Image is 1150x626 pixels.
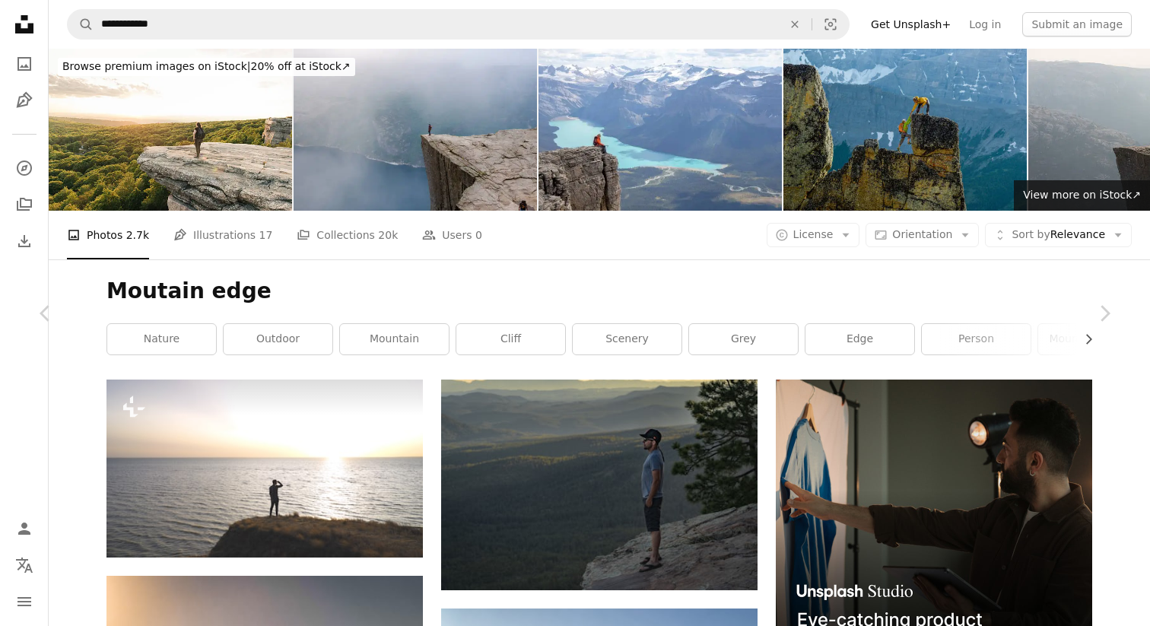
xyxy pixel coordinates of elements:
[793,228,834,240] span: License
[1022,12,1132,37] button: Submit an image
[9,550,40,580] button: Language
[538,49,782,211] img: Female mountaineer relaxes on mountain ridge in the morning
[49,49,364,85] a: Browse premium images on iStock|20% off at iStock↗
[224,324,332,354] a: outdoor
[294,49,537,211] img: A lone hiker stands on the precipice of a dramatic cliff in Norway,Preikestolen, Norway
[107,324,216,354] a: nature
[340,324,449,354] a: mountain
[49,49,292,211] img: Wanderlust Adventure Hiking Woman Enjoys Sunset Catskills Mountain View NY
[9,49,40,79] a: Photos
[456,324,565,354] a: cliff
[9,513,40,544] a: Log in / Sign up
[297,211,398,259] a: Collections 20k
[922,324,1031,354] a: person
[1012,228,1050,240] span: Sort by
[1023,189,1141,201] span: View more on iStock ↗
[441,380,758,590] img: man in grey T-shirt and shorts standing on cliff
[1012,227,1105,243] span: Relevance
[106,380,423,558] img: The man standing on the rocky sea coast
[985,223,1132,247] button: Sort byRelevance
[58,58,355,76] div: 20% off at iStock ↗
[1059,240,1150,386] a: Next
[68,10,94,39] button: Search Unsplash
[106,278,1092,305] h1: Moutain edge
[441,478,758,491] a: man in grey T-shirt and shorts standing on cliff
[173,211,272,259] a: Illustrations 17
[259,227,273,243] span: 17
[960,12,1010,37] a: Log in
[812,10,849,39] button: Visual search
[9,85,40,116] a: Illustrations
[573,324,681,354] a: scenery
[892,228,952,240] span: Orientation
[422,211,482,259] a: Users 0
[866,223,979,247] button: Orientation
[67,9,850,40] form: Find visuals sitewide
[475,227,482,243] span: 0
[9,153,40,183] a: Explore
[9,226,40,256] a: Download History
[106,462,423,475] a: The man standing on the rocky sea coast
[862,12,960,37] a: Get Unsplash+
[9,189,40,220] a: Collections
[378,227,398,243] span: 20k
[778,10,812,39] button: Clear
[1038,324,1147,354] a: mountain range
[1014,180,1150,211] a: View more on iStock↗
[9,586,40,617] button: Menu
[783,49,1027,211] img: Mountaineers scale rocks steps on cliff with rope
[62,60,250,72] span: Browse premium images on iStock |
[805,324,914,354] a: edge
[767,223,860,247] button: License
[689,324,798,354] a: grey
